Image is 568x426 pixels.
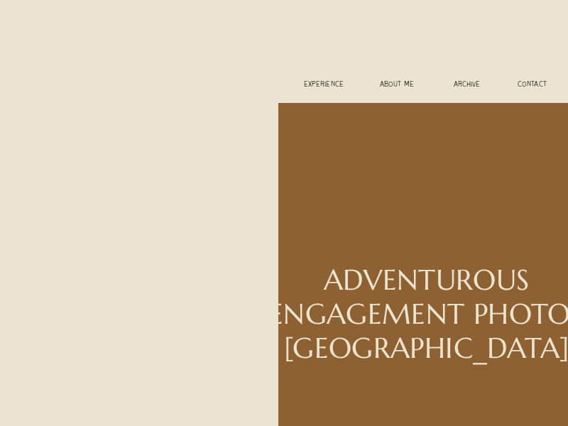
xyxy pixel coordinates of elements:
a: CONTACT [510,80,555,91]
a: experience [297,80,350,91]
a: ABOUT ME [371,80,423,91]
a: ARCHIVE [444,80,489,91]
